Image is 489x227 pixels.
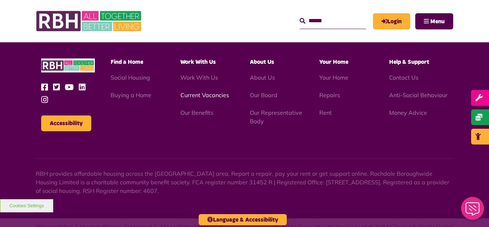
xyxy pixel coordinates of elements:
span: Menu [430,19,445,24]
a: Our Representative Body [250,109,302,125]
span: Find a Home [111,59,143,65]
span: Work With Us [180,59,216,65]
a: Our Board [250,91,277,99]
button: Accessibility [41,115,91,131]
img: RBH [36,7,143,35]
a: About Us [250,74,275,81]
p: RBH provides affordable housing across the [GEOGRAPHIC_DATA] area. Report a repair, pay your rent... [36,169,453,195]
a: Anti-Social Behaviour [389,91,447,99]
span: Your Home [319,59,348,65]
a: Our Benefits [180,109,213,116]
iframe: Netcall Web Assistant for live chat [457,195,489,227]
button: Navigation [415,13,453,29]
button: Language & Accessibility [199,214,287,225]
a: MyRBH [373,13,410,29]
a: Repairs [319,91,340,99]
a: Work With Us [180,74,218,81]
a: Buying a Home [111,91,151,99]
a: Money Advice [389,109,427,116]
a: Current Vacancies [180,91,229,99]
img: RBH [41,58,95,72]
a: Your Home [319,74,348,81]
span: About Us [250,59,274,65]
a: Contact Us [389,74,418,81]
a: Rent [319,109,332,116]
span: Help & Support [389,59,429,65]
a: Social Housing - open in a new tab [111,74,150,81]
input: Search [300,13,366,29]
